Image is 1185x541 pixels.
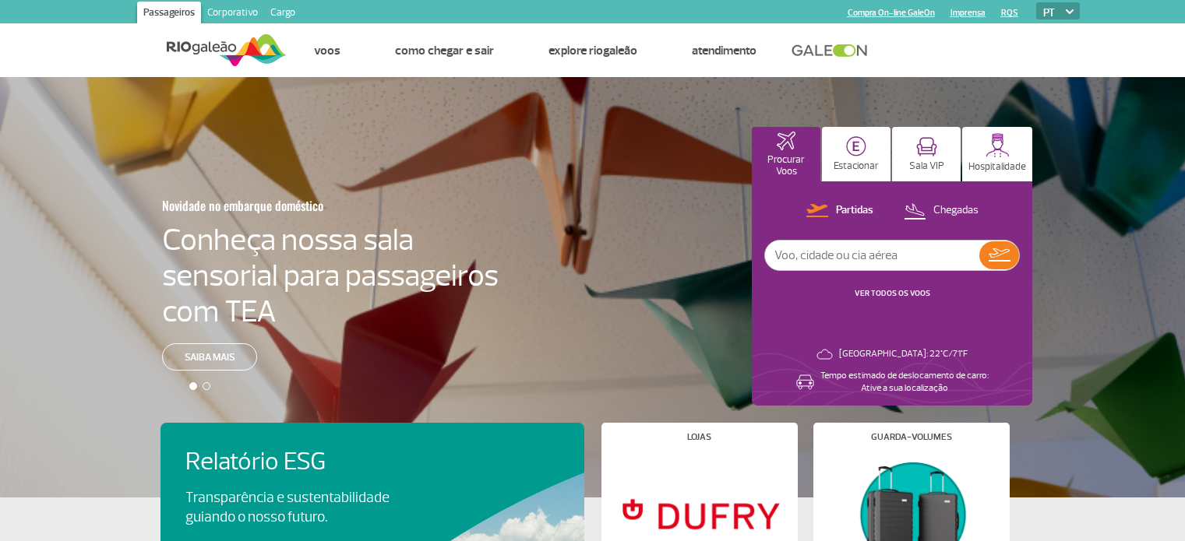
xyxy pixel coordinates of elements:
[201,2,264,26] a: Corporativo
[950,8,986,18] a: Imprensa
[314,43,340,58] a: Voos
[916,137,937,156] img: vipRoom.svg
[850,287,935,300] button: VER TODOS OS VOOS
[162,343,257,371] a: Saiba mais
[848,8,935,18] a: Compra On-line GaleOn
[839,348,968,360] p: [GEOGRAPHIC_DATA]: 22°C/71°F
[962,127,1032,181] button: Hospitalidade
[692,43,756,58] a: Atendimento
[1001,8,1018,18] a: RQS
[765,241,979,270] input: Voo, cidade ou cia aérea
[185,448,559,527] a: Relatório ESGTransparência e sustentabilidade guiando o nosso futuro.
[968,161,1026,173] p: Hospitalidade
[162,189,422,222] h3: Novidade no embarque doméstico
[264,2,302,26] a: Cargo
[777,132,795,150] img: airplaneHomeActive.svg
[909,160,944,172] p: Sala VIP
[871,433,952,441] h4: Guarda-volumes
[802,201,878,221] button: Partidas
[986,133,1010,157] img: hospitality.svg
[548,43,637,58] a: Explore RIOgaleão
[137,2,201,26] a: Passageiros
[899,201,983,221] button: Chegadas
[846,136,866,156] img: carParkingHome.svg
[855,288,930,298] a: VER TODOS OS VOOS
[185,448,433,476] h4: Relatório ESG
[162,222,499,329] h4: Conheça nossa sala sensorial para passageiros com TEA
[933,203,979,218] p: Chegadas
[687,433,711,441] h4: Lojas
[822,127,891,181] button: Estacionar
[395,43,494,58] a: Como chegar e sair
[892,127,961,181] button: Sala VIP
[760,154,813,177] p: Procurar Voos
[836,203,873,218] p: Partidas
[820,370,989,395] p: Tempo estimado de deslocamento de carro: Ative a sua localização
[834,160,879,172] p: Estacionar
[752,127,820,181] button: Procurar Voos
[185,488,407,527] p: Transparência e sustentabilidade guiando o nosso futuro.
